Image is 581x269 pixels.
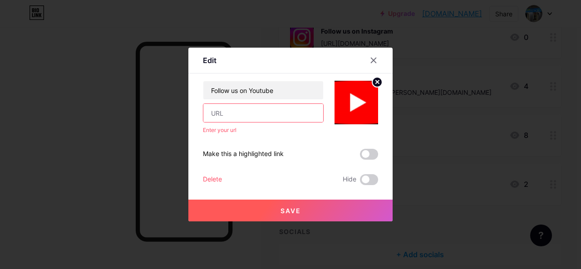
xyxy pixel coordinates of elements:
[203,55,217,66] div: Edit
[203,174,222,185] div: Delete
[203,104,323,122] input: URL
[281,207,301,215] span: Save
[203,149,284,160] div: Make this a highlighted link
[203,126,324,134] div: Enter your url
[203,81,323,99] input: Title
[188,200,393,221] button: Save
[335,81,378,124] img: link_thumbnail
[343,174,356,185] span: Hide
